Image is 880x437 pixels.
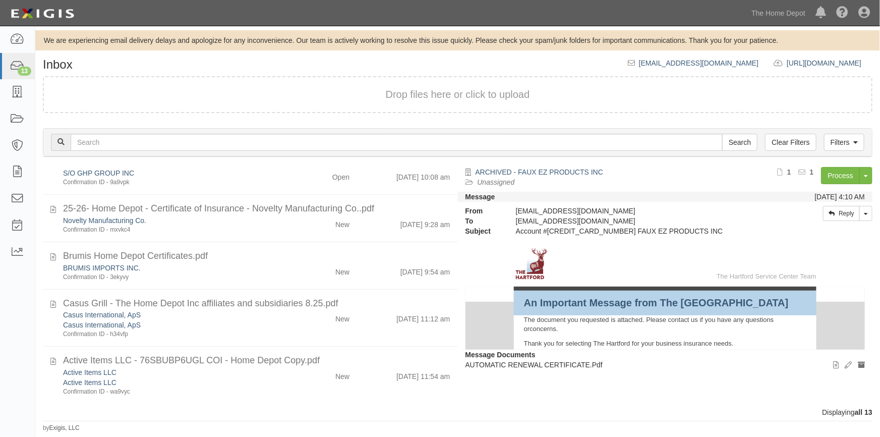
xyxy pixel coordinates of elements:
a: BRUMIS IMPORTS INC. [63,264,141,272]
b: all 13 [855,408,872,416]
div: We are experiencing email delivery delays and apologize for any inconvenience. Our team is active... [35,35,880,45]
div: Casus Grill - The Home Depot Inc affiliates and subsidiaries 8.25.pdf [63,297,450,310]
a: Exigis, LLC [49,424,80,431]
td: An Important Message from The [GEOGRAPHIC_DATA] [524,296,806,310]
a: Clear Filters [765,134,816,151]
i: View [833,362,839,369]
td: Thank you for selecting The Hartford for your business insurance needs. [524,339,806,349]
div: Confirmation ID - wa9vyc [63,388,282,396]
div: New [335,310,349,324]
td: The Hartford Service Center Team [549,272,816,282]
a: [URL][DOMAIN_NAME] [787,59,872,67]
a: S/O GHP GROUP INC [63,169,134,177]
div: [DATE] 9:28 am [400,215,450,230]
a: Active Items LLC [63,368,116,376]
input: Search [722,134,757,151]
i: Help Center - Complianz [836,7,848,19]
a: Filters [824,134,864,151]
div: Casus International, ApS [63,310,282,320]
div: Displaying [35,407,880,417]
td: The document you requested is attached. Please contact us if you have any questions orconcerns. [524,315,806,334]
strong: Message [465,193,495,201]
div: [EMAIL_ADDRESS][DOMAIN_NAME] [508,206,761,216]
a: Process [821,167,860,184]
div: Open [332,168,349,182]
strong: Message Documents [465,351,536,359]
div: Active Items LLC - 76SBUBP6UGL COI - Home Depot Copy.pdf [63,354,450,367]
div: party-tmphnn@sbainsurance.homedepot.com [508,216,761,226]
div: Account #100000002219607 FAUX EZ PRODUCTS INC [508,226,761,236]
b: 1 [810,168,814,176]
strong: From [458,206,508,216]
a: Casus International, ApS [63,321,141,329]
small: by [43,424,80,432]
div: Confirmation ID - 9a9vpk [63,178,282,187]
a: The Home Depot [746,3,810,23]
div: Confirmation ID - h34vfp [63,330,282,339]
input: Search [71,134,723,151]
div: 13 [18,67,31,76]
b: 1 [787,168,791,176]
div: New [335,367,349,381]
div: Brumis Home Depot Certificates.pdf [63,250,450,263]
a: Casus International, ApS [63,311,141,319]
div: 25-26- Home Depot - Certificate of Insurance - Novelty Manufacturing Co..pdf [63,202,450,215]
a: ARCHIVED - FAUX EZ PRODUCTS INC [476,168,604,176]
div: [DATE] 4:10 AM [815,192,865,202]
p: AUTOMATIC RENEWAL CERTIFICATE.Pdf [465,360,865,370]
i: Edit document [845,362,852,369]
img: logo-5460c22ac91f19d4615b14bd174203de0afe785f0fc80cf4dbbc73dc1793850b.png [8,5,77,23]
div: New [335,215,349,230]
div: Novelty Manufacturing Co. [63,215,282,226]
div: [DATE] 9:54 am [400,263,450,277]
a: [EMAIL_ADDRESS][DOMAIN_NAME] [639,59,758,67]
a: Unassigned [478,178,515,186]
div: BRUMIS IMPORTS INC. [63,263,282,273]
i: Archive document [858,362,865,369]
a: Active Items LLC [63,378,116,387]
div: New [335,263,349,277]
div: Casus International, ApS [63,320,282,330]
img: The Hartford [514,246,549,282]
strong: To [458,216,508,226]
div: Confirmation ID - 3ekyvy [63,273,282,282]
div: [DATE] 11:12 am [396,310,450,324]
h1: Inbox [43,58,73,71]
div: [DATE] 10:08 am [396,168,450,182]
div: Active Items LLC [63,367,282,377]
button: Drop files here or click to upload [386,87,530,102]
strong: Subject [458,226,508,236]
div: [DATE] 11:54 am [396,367,450,381]
a: Reply [823,206,860,221]
a: Novelty Manufacturing Co. [63,216,146,225]
div: Confirmation ID - mxvkc4 [63,226,282,234]
div: Active Items LLC [63,377,282,388]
